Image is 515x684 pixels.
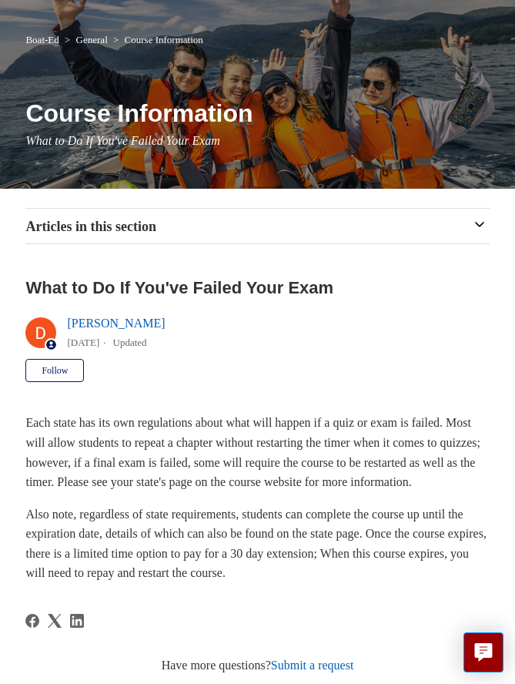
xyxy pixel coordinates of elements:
time: 03/04/2024, 11:08 [67,337,99,348]
a: Course Information [125,34,203,45]
span: Each state has its own regulations about what will happen if a quiz or exam is failed. Most will ... [25,416,480,488]
svg: Share this page on Facebook [25,614,39,628]
span: Articles in this section [25,219,156,234]
a: General [76,34,108,45]
a: Submit a request [271,659,354,672]
span: Also note, regardless of state requirements, students can complete the course up until the expira... [25,508,486,580]
h1: Course Information [25,95,489,132]
a: [PERSON_NAME] [67,317,165,330]
a: Facebook [25,614,39,628]
span: What to Do If You've Failed Your Exam [25,134,219,147]
a: X Corp [48,614,62,628]
svg: Share this page on LinkedIn [70,614,84,628]
li: Course Information [110,34,203,45]
li: Updated [113,337,147,348]
button: Follow Article [25,359,84,382]
svg: Share this page on X Corp [48,614,62,628]
button: Live chat [463,632,503,672]
div: Have more questions? [25,656,489,675]
h2: What to Do If You've Failed Your Exam [25,275,333,300]
li: General [62,34,110,45]
li: Boat-Ed [25,34,62,45]
a: LinkedIn [70,614,84,628]
a: Boat-Ed [25,34,59,45]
